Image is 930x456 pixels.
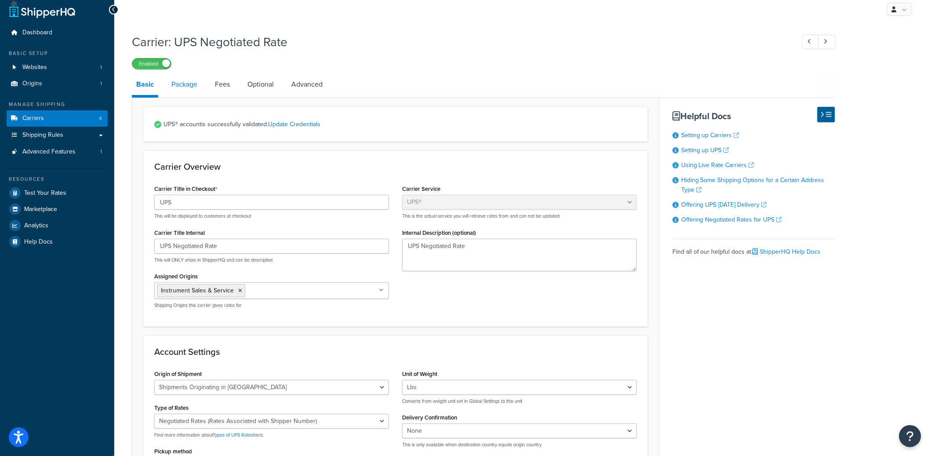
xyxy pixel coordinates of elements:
a: Using Live Rate Carriers [681,161,754,170]
button: Hide Help Docs [817,107,835,122]
a: Types of UPS Rates [213,431,253,438]
p: This will ONLY show in ShipperHQ and can be descriptive [154,257,389,263]
h3: Helpful Docs [672,111,835,121]
div: Find all of our helpful docs at: [672,239,835,258]
label: Pickup method [154,448,192,455]
label: Internal Description (optional) [402,230,476,236]
span: 1 [100,148,102,156]
button: Open Resource Center [899,425,921,447]
span: UPS® account is successfully validated. [163,118,637,131]
label: Carrier Title in Checkout [154,186,218,193]
span: Advanced Features [22,148,76,156]
div: Resources [7,175,108,183]
a: Dashboard [7,25,108,41]
span: Analytics [24,222,48,230]
a: Advanced Features1 [7,144,108,160]
span: 4 [99,115,102,122]
span: Origins [22,80,42,88]
h3: Account Settings [154,347,637,357]
p: This will be displayed to customers at checkout [154,213,389,219]
a: Analytics [7,218,108,233]
a: Websites1 [7,59,108,76]
a: ShipperHQ Help Docs [753,247,821,256]
label: Delivery Confirmation [402,414,457,421]
a: Origins1 [7,76,108,92]
p: Converts from weight unit set in Global Settings to this unit [402,398,637,405]
li: Websites [7,59,108,76]
span: 1 [100,80,102,88]
a: Test Your Rates [7,185,108,201]
span: 1 [100,64,102,71]
label: Carrier Title Internal [154,230,205,236]
a: Shipping Rules [7,127,108,143]
a: Setting up UPS [681,146,729,155]
a: Update Credentials [268,120,320,129]
label: Unit of Weight [402,371,437,377]
span: Shipping Rules [22,131,63,139]
label: Enabled [132,58,171,69]
a: Previous Record [802,35,819,49]
label: Origin of Shipment [154,371,202,377]
a: Optional [243,74,278,95]
label: Assigned Origins [154,273,198,280]
a: Hiding Some Shipping Options for a Certain Address Type [681,175,825,194]
p: This is the actual service you will retrieve rates from and can not be updated [402,213,637,219]
a: Advanced [287,74,327,95]
span: Instrument Sales & Service [161,286,234,295]
div: Basic Setup [7,50,108,57]
textarea: UPS Negotiated Rate [402,239,637,271]
p: This is only available when destination country equals origin country [402,441,637,448]
span: Marketplace [24,206,57,213]
label: Type of Rates [154,405,189,411]
a: Marketplace [7,201,108,217]
a: Fees [211,74,234,95]
a: Next Record [818,35,836,49]
a: Package [167,74,202,95]
span: Test Your Rates [24,190,66,197]
h3: Carrier Overview [154,162,637,171]
li: Advanced Features [7,144,108,160]
h1: Carrier: UPS Negotiated Rate [132,33,786,51]
span: Websites [22,64,47,71]
a: Help Docs [7,234,108,250]
a: Offering Negotiated Rates for UPS [681,215,782,224]
p: Shipping Origins this carrier gives rates for [154,302,389,309]
a: Setting up Carriers [681,131,739,140]
p: Find more information about here. [154,432,389,438]
span: Help Docs [24,238,53,246]
div: Manage Shipping [7,101,108,108]
a: Carriers4 [7,110,108,127]
a: Offering UPS [DATE] Delivery [681,200,767,209]
span: Carriers [22,115,44,122]
li: Origins [7,76,108,92]
li: Carriers [7,110,108,127]
span: Dashboard [22,29,52,36]
a: Basic [132,74,158,98]
label: Carrier Service [402,186,440,192]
